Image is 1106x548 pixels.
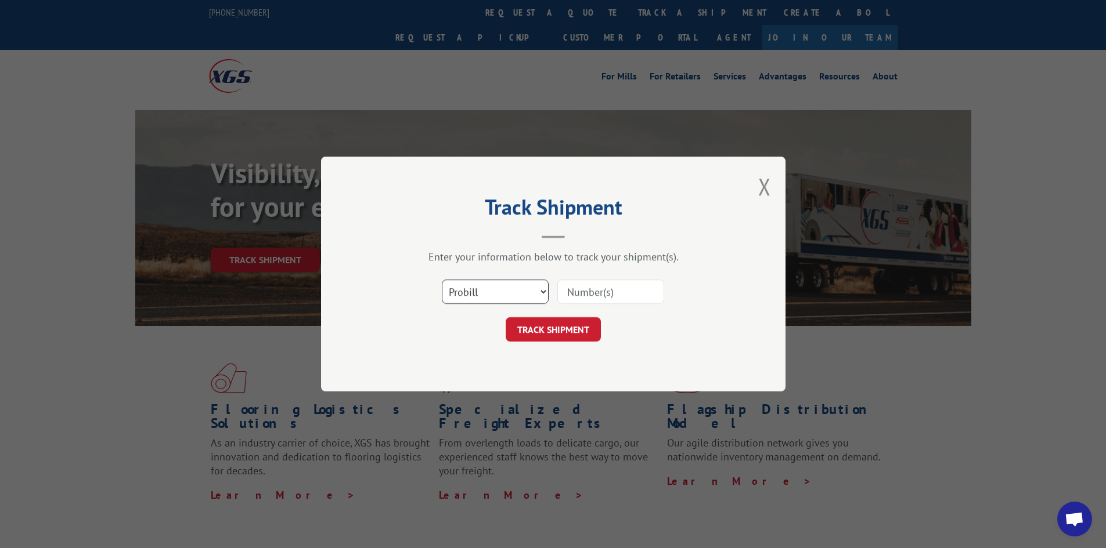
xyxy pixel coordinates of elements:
[758,171,771,202] button: Close modal
[379,250,727,263] div: Enter your information below to track your shipment(s).
[1057,502,1092,536] div: Open chat
[557,280,664,304] input: Number(s)
[379,199,727,221] h2: Track Shipment
[506,317,601,342] button: TRACK SHIPMENT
